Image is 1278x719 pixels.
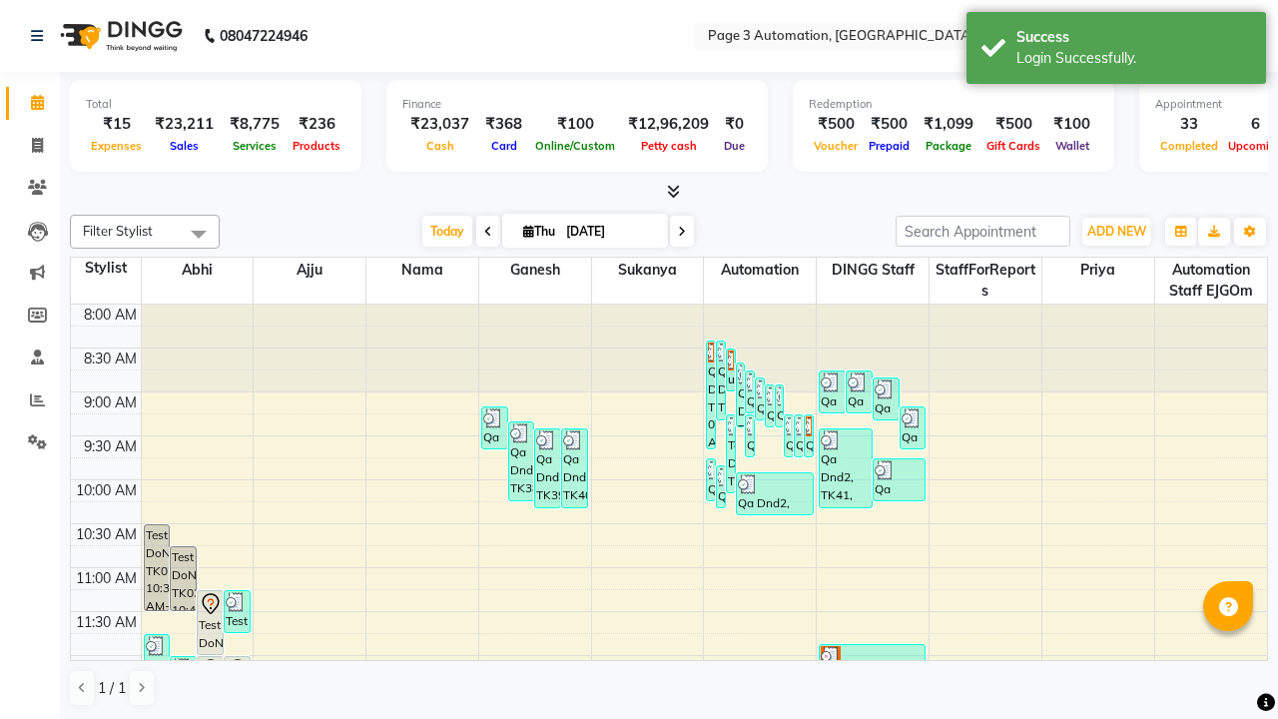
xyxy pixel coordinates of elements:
[142,258,254,283] span: Abhi
[874,459,926,500] div: Qa Dnd2, TK36, 09:45 AM-10:15 AM, Hair cut Below 12 years (Boy)
[86,96,345,113] div: Total
[288,113,345,136] div: ₹236
[147,113,222,136] div: ₹23,211
[864,139,915,153] span: Prepaid
[901,407,926,448] div: Qa Dnd2, TK29, 09:10 AM-09:40 AM, Hair cut Below 12 years (Boy)
[254,258,365,283] span: Ajju
[165,139,204,153] span: Sales
[1016,27,1251,48] div: Success
[72,612,141,633] div: 11:30 AM
[72,524,141,545] div: 10:30 AM
[746,371,754,412] div: Qa Dnd2, TK19, 08:45 AM-09:15 AM, Hair cut Below 12 years (Boy)
[421,139,459,153] span: Cash
[71,258,141,279] div: Stylist
[530,139,620,153] span: Online/Custom
[225,591,250,632] div: Test DoNotDelete, TK12, 11:15 AM-11:45 AM, Hair Cut By Expert-Men
[727,350,735,390] div: undefined, TK17, 08:30 AM-09:00 AM, Hair cut Below 12 years (Boy)
[198,591,223,654] div: Test DoNotDelete, TK09, 11:15 AM-12:00 PM, Hair Cut-Men
[560,217,660,247] input: 2025-09-04
[592,258,704,283] span: Sukanya
[847,371,872,412] div: Qa Dnd2, TK21, 08:45 AM-09:15 AM, Hair Cut By Expert-Men
[80,305,141,326] div: 8:00 AM
[717,342,725,419] div: Qa Dnd2, TK23, 08:25 AM-09:20 AM, Special Hair Wash- Men
[707,342,715,448] div: Qa Dnd2, TK18, 08:25 AM-09:40 AM, Hair Cut By Expert-Men,Hair Cut-Men
[366,258,478,283] span: Nama
[477,113,530,136] div: ₹368
[482,407,507,448] div: Qa Dnd2, TK28, 09:10 AM-09:40 AM, Hair cut Below 12 years (Boy)
[1155,258,1267,304] span: Automation Staff eJGOm
[820,371,845,412] div: Qa Dnd2, TK20, 08:45 AM-09:15 AM, Hair Cut By Expert-Men
[402,113,477,136] div: ₹23,037
[766,385,774,426] div: Qa Dnd2, TK25, 08:55 AM-09:25 AM, Hair Cut By Expert-Men
[145,635,170,698] div: Test DoNotDelete, TK14, 11:45 AM-12:30 PM, Hair Cut-Men
[896,216,1070,247] input: Search Appointment
[1016,48,1251,69] div: Login Successfully.
[981,139,1045,153] span: Gift Cards
[288,139,345,153] span: Products
[86,113,147,136] div: ₹15
[1042,258,1154,283] span: Priya
[930,258,1041,304] span: StaffForReports
[1082,218,1151,246] button: ADD NEW
[704,258,816,283] span: Automation
[220,8,308,64] b: 08047224946
[820,645,925,686] div: undefined, TK34, 11:52 AM-12:22 PM, Hair Cut-Men
[72,480,141,501] div: 10:00 AM
[422,216,472,247] span: Today
[921,139,976,153] span: Package
[717,113,752,136] div: ₹0
[80,349,141,369] div: 8:30 AM
[51,8,188,64] img: logo
[817,258,929,283] span: DINGG Staff
[809,96,1098,113] div: Redemption
[222,113,288,136] div: ₹8,775
[719,139,750,153] span: Due
[785,415,793,456] div: Qa Dnd2, TK32, 09:15 AM-09:45 AM, Hair cut Below 12 years (Boy)
[746,415,754,456] div: Qa Dnd2, TK31, 09:15 AM-09:45 AM, Hair cut Below 12 years (Boy)
[1155,139,1223,153] span: Completed
[171,547,196,610] div: Test DoNotDelete, TK03, 10:45 AM-11:30 AM, Hair Cut-Men
[86,139,147,153] span: Expenses
[707,459,715,500] div: Qa Dnd2, TK37, 09:45 AM-10:15 AM, Hair Cut By Expert-Men
[80,392,141,413] div: 9:00 AM
[727,415,735,492] div: Test DoNotDelete, TK35, 09:15 AM-10:10 AM, Special Hair Wash- Men
[1087,224,1146,239] span: ADD NEW
[620,113,717,136] div: ₹12,96,209
[805,415,813,456] div: Qa Dnd2, TK30, 09:15 AM-09:45 AM, Hair cut Below 12 years (Boy)
[809,139,863,153] span: Voucher
[72,568,141,589] div: 11:00 AM
[98,678,126,699] span: 1 / 1
[737,473,813,514] div: Qa Dnd2, TK43, 09:55 AM-10:25 AM, Hair cut Below 12 years (Boy)
[916,113,981,136] div: ₹1,099
[402,96,752,113] div: Finance
[981,113,1045,136] div: ₹500
[73,656,141,677] div: 12:00 PM
[1045,113,1098,136] div: ₹100
[486,139,522,153] span: Card
[530,113,620,136] div: ₹100
[636,139,702,153] span: Petty cash
[756,378,764,419] div: Qa Dnd2, TK24, 08:50 AM-09:20 AM, Hair Cut By Expert-Men
[795,415,803,456] div: Qa Dnd2, TK33, 09:15 AM-09:45 AM, Hair cut Below 12 years (Boy)
[1050,139,1094,153] span: Wallet
[535,429,560,507] div: Qa Dnd2, TK39, 09:25 AM-10:20 AM, Special Hair Wash- Men
[145,525,170,610] div: Test DoNotDelete, TK02, 10:30 AM-11:30 AM, Hair Cut-Women
[820,429,872,507] div: Qa Dnd2, TK41, 09:25 AM-10:20 AM, Special Hair Wash- Men
[717,466,725,507] div: Qa Dnd2, TK42, 09:50 AM-10:20 AM, Hair cut Below 12 years (Boy)
[228,139,282,153] span: Services
[562,429,587,507] div: Qa Dnd2, TK40, 09:25 AM-10:20 AM, Special Hair Wash- Men
[1155,113,1223,136] div: 33
[518,224,560,239] span: Thu
[874,378,899,419] div: Qa Dnd2, TK22, 08:50 AM-09:20 AM, Hair cut Below 12 years (Boy)
[479,258,591,283] span: Ganesh
[80,436,141,457] div: 9:30 AM
[83,223,153,239] span: Filter Stylist
[509,422,534,500] div: Qa Dnd2, TK38, 09:20 AM-10:15 AM, Special Hair Wash- Men
[809,113,863,136] div: ₹500
[863,113,916,136] div: ₹500
[776,385,784,426] div: Qa Dnd2, TK26, 08:55 AM-09:25 AM, Hair Cut By Expert-Men
[737,363,745,426] div: Qa Dnd2, TK27, 08:40 AM-09:25 AM, Hair Cut-Men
